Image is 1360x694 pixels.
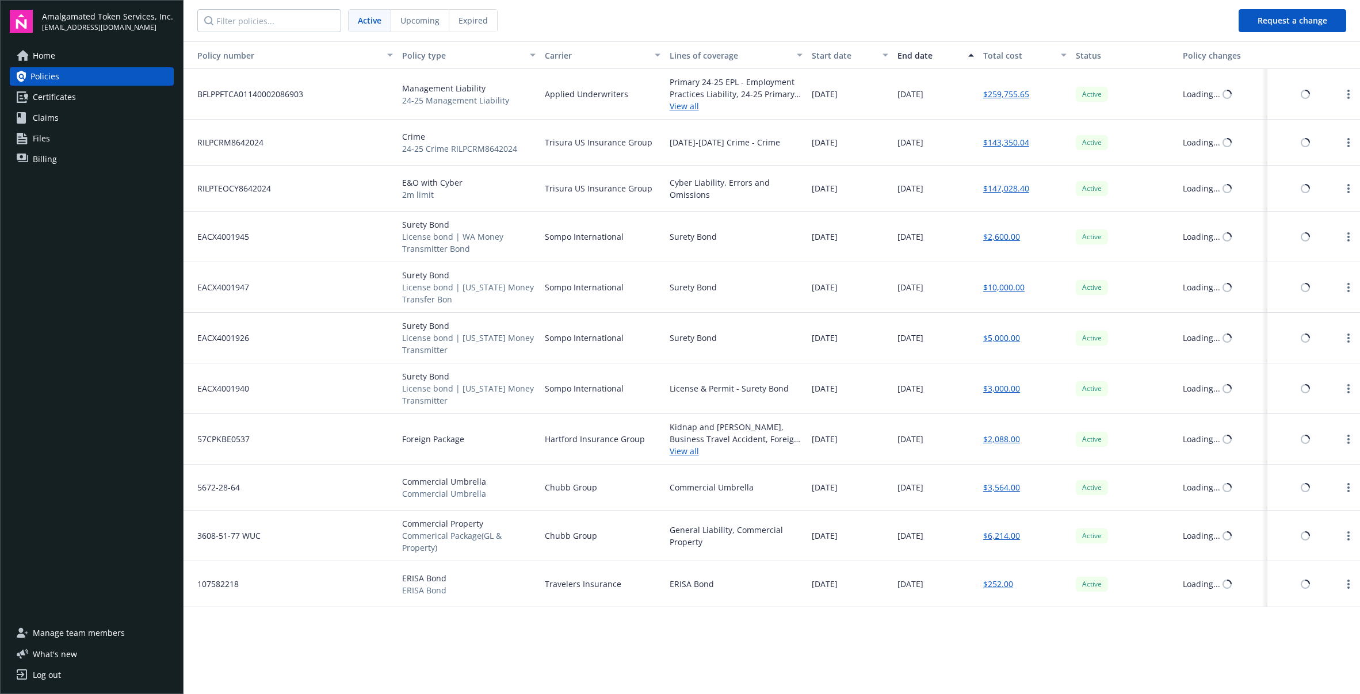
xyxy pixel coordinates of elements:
a: Billing [10,150,174,168]
span: [DATE] [812,281,838,293]
a: $147,028.40 [983,182,1029,194]
span: Trisura US Insurance Group [545,136,652,148]
span: Commercial Umbrella [402,476,486,488]
span: [DATE] [812,88,838,100]
span: EACX4001945 [188,231,249,243]
a: View all [670,445,803,457]
span: License bond | [US_STATE] Money Transfer Bon [402,281,536,305]
a: Open options [1342,281,1355,294]
div: Kidnap and [PERSON_NAME], Business Travel Accident, Foreign Voluntary Workers Compensation, Comme... [670,421,803,445]
span: [DATE] [897,382,923,394]
span: Sompo International [545,382,624,394]
span: Active [1080,137,1103,148]
div: Carrier [545,49,648,62]
span: 107582218 [188,578,239,590]
span: RILPCRM8642024 [188,136,263,148]
span: Active [1080,183,1103,194]
button: Amalgamated Token Services, Inc.[EMAIL_ADDRESS][DOMAIN_NAME] [42,10,174,33]
div: Surety Bond [670,281,717,293]
div: Surety Bond [670,231,717,243]
a: Open options [1342,382,1355,396]
span: Applied Underwriters [545,88,628,100]
span: [DATE] [897,433,923,445]
span: License bond | [US_STATE] Money Transmitter [402,332,536,356]
span: RILPTEOCY8642024 [188,182,271,194]
span: [DATE] [897,578,923,590]
div: ERISA Bond [670,578,714,590]
a: Files [10,129,174,148]
button: Total cost [979,41,1071,69]
span: 3608-51-77 WUC [188,530,261,542]
span: Billing [33,150,57,168]
a: $6,214.00 [983,530,1020,542]
span: [DATE] [897,182,923,194]
div: Loading... [1183,481,1220,493]
a: Manage team members [10,624,174,642]
span: Certificates [33,88,76,106]
span: Surety Bond [402,320,536,332]
span: [DATE] [812,182,838,194]
span: [DATE] [897,481,923,493]
a: Open options [1342,577,1355,591]
span: BFLPPFTCA01140002086903 [188,88,303,100]
span: EACX4001947 [188,281,249,293]
button: End date [893,41,979,69]
span: Policies [30,67,59,86]
a: Open options [1342,230,1355,244]
span: What ' s new [33,648,77,660]
span: Active [1080,482,1103,493]
span: Surety Bond [402,218,536,231]
span: Hartford Insurance Group [545,433,645,445]
a: $5,000.00 [983,332,1020,344]
div: Loading... [1183,332,1220,344]
span: Active [1080,434,1103,444]
span: 24-25 Management Liability [402,94,509,106]
span: [DATE] [812,231,838,243]
span: [DATE] [812,332,838,344]
a: Certificates [10,88,174,106]
div: Loading... [1183,433,1220,445]
span: Surety Bond [402,269,536,281]
div: Loading... [1183,231,1220,243]
a: Claims [10,109,174,127]
span: Commercial Property [402,517,536,530]
a: Open options [1342,331,1355,345]
a: Home [10,47,174,65]
div: Start date [812,49,876,62]
span: Active [1080,384,1103,394]
span: Sompo International [545,231,624,243]
div: Policy changes [1183,49,1263,62]
div: Policy type [402,49,523,62]
a: Open options [1342,87,1355,101]
div: Policy number [188,49,380,62]
span: ERISA Bond [402,584,446,596]
button: Policy changes [1178,41,1267,69]
input: Filter policies... [197,9,341,32]
span: Surety Bond [402,370,536,382]
span: EACX4001940 [188,382,249,394]
div: Status [1076,49,1174,62]
img: navigator-logo.svg [10,10,33,33]
a: $143,350.04 [983,136,1029,148]
span: [DATE] [897,332,923,344]
span: Chubb Group [545,530,597,542]
div: Primary 24-25 EPL - Employment Practices Liability, 24-25 Primary D&O - Directors and Officers [670,76,803,100]
a: Open options [1342,136,1355,149]
button: Start date [807,41,893,69]
span: Travelers Insurance [545,578,621,590]
span: ERISA Bond [402,572,446,584]
span: License bond | [US_STATE] Money Transmitter [402,382,536,407]
span: Commercial Umbrella [402,488,486,500]
div: Lines of coverage [670,49,790,62]
div: Loading... [1183,578,1220,590]
span: Sompo International [545,332,624,344]
span: 2m limit [402,189,463,201]
div: Loading... [1183,530,1220,542]
div: Surety Bond [670,332,717,344]
span: Manage team members [33,624,125,642]
span: [DATE] [897,231,923,243]
a: Open options [1342,481,1355,494]
div: Log out [33,666,61,684]
button: What's new [10,648,95,660]
a: $3,564.00 [983,481,1020,493]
